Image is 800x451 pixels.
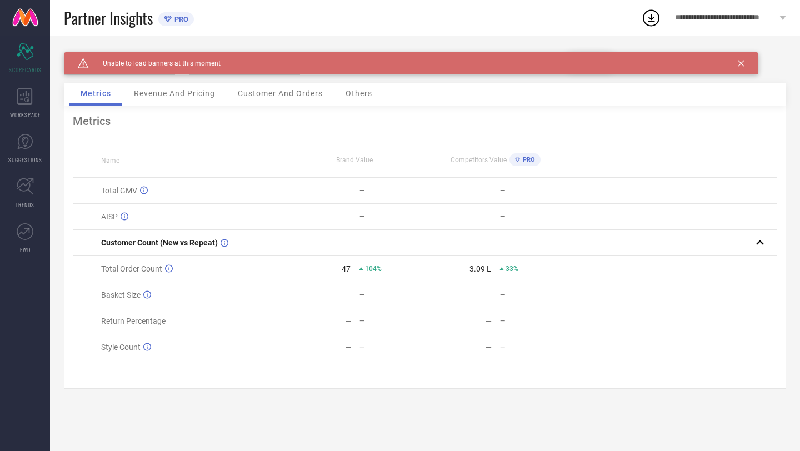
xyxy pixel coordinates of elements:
[81,89,111,98] span: Metrics
[101,264,162,273] span: Total Order Count
[500,343,565,351] div: —
[20,245,31,254] span: FWD
[101,290,141,299] span: Basket Size
[365,265,382,273] span: 104%
[336,156,373,164] span: Brand Value
[101,212,118,221] span: AISP
[486,317,492,325] div: —
[486,343,492,352] div: —
[345,290,351,299] div: —
[89,59,221,67] span: Unable to load banners at this moment
[469,264,491,273] div: 3.09 L
[486,212,492,221] div: —
[101,343,141,352] span: Style Count
[500,317,565,325] div: —
[238,89,323,98] span: Customer And Orders
[451,156,507,164] span: Competitors Value
[641,8,661,28] div: Open download list
[134,89,215,98] span: Revenue And Pricing
[101,238,218,247] span: Customer Count (New vs Repeat)
[73,114,777,128] div: Metrics
[500,291,565,299] div: —
[9,66,42,74] span: SCORECARDS
[500,213,565,221] div: —
[342,264,351,273] div: 47
[359,343,424,351] div: —
[16,201,34,209] span: TRENDS
[101,157,119,164] span: Name
[10,111,41,119] span: WORKSPACE
[486,290,492,299] div: —
[101,186,137,195] span: Total GMV
[346,89,372,98] span: Others
[64,52,175,60] div: Brand
[345,317,351,325] div: —
[359,213,424,221] div: —
[486,186,492,195] div: —
[345,186,351,195] div: —
[345,212,351,221] div: —
[359,291,424,299] div: —
[359,187,424,194] div: —
[500,187,565,194] div: —
[8,156,42,164] span: SUGGESTIONS
[520,156,535,163] span: PRO
[172,15,188,23] span: PRO
[345,343,351,352] div: —
[506,265,518,273] span: 33%
[64,7,153,29] span: Partner Insights
[359,317,424,325] div: —
[101,317,166,325] span: Return Percentage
